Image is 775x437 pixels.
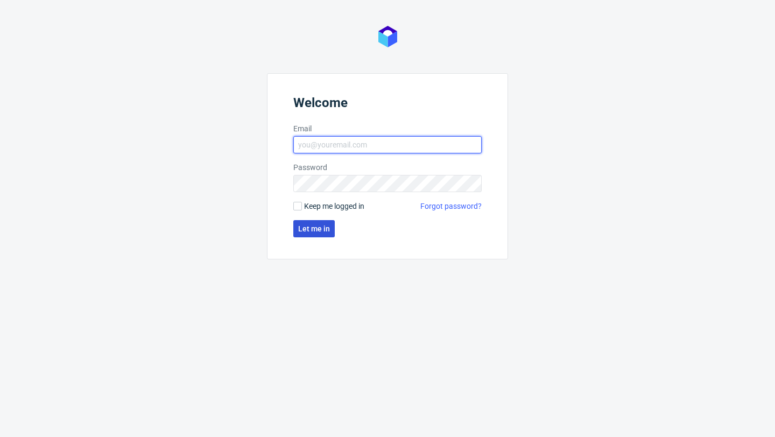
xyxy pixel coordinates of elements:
label: Email [293,123,482,134]
input: you@youremail.com [293,136,482,153]
span: Keep me logged in [304,201,364,212]
button: Let me in [293,220,335,237]
label: Password [293,162,482,173]
header: Welcome [293,95,482,115]
a: Forgot password? [420,201,482,212]
span: Let me in [298,225,330,232]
